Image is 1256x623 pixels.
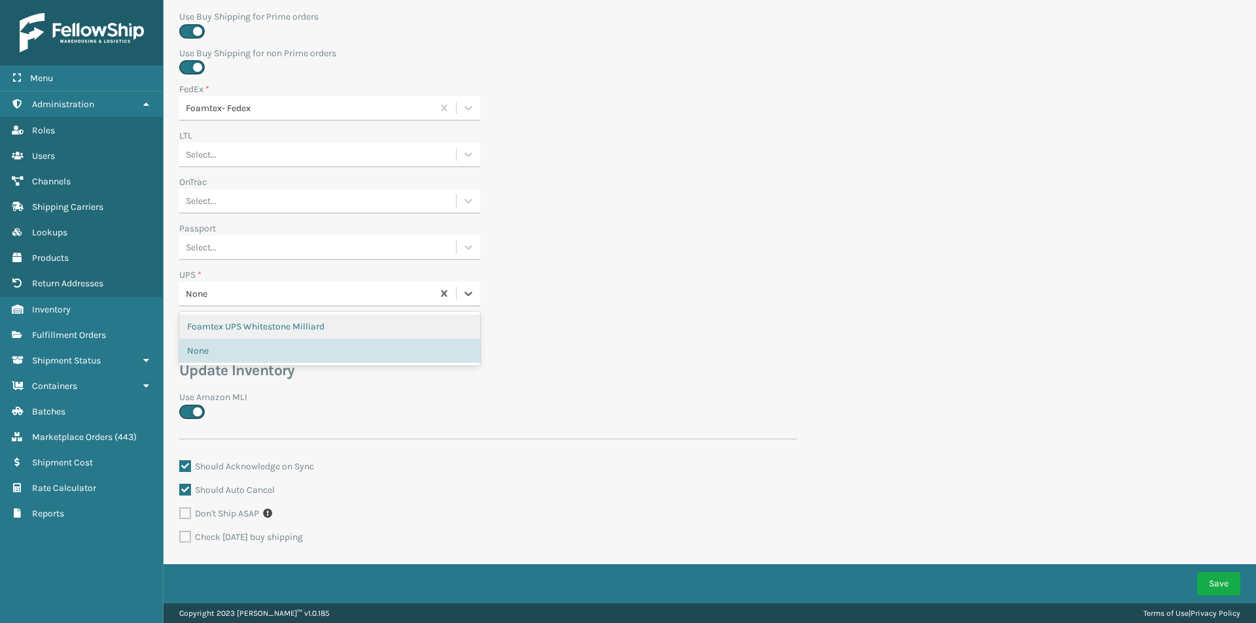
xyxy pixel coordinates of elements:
span: Shipment Status [32,355,101,366]
span: Marketplace Orders [32,431,113,443]
label: OnTrac [179,175,207,189]
div: Foamtex- Fedex [186,101,434,115]
div: None [186,287,434,301]
label: Should Acknowledge on Sync [179,461,314,472]
span: Inventory [32,304,71,315]
span: Shipping Carriers [32,201,103,212]
div: | [1143,603,1240,623]
label: LTL [179,129,192,143]
label: Use Buy Shipping for Prime orders [179,10,797,24]
div: Select... [186,148,217,161]
span: Users [32,150,55,161]
label: Use Amazon MLI [179,390,797,404]
span: ( 443 ) [114,431,137,443]
label: Should Auto Cancel [179,484,275,496]
div: None [179,339,480,363]
span: Rate Calculator [32,482,96,494]
span: Return Addresses [32,278,103,289]
button: Save [1197,572,1240,596]
span: Products [32,252,69,263]
span: Shipment Cost [32,457,93,468]
label: FedEx [179,82,209,96]
span: Roles [32,125,55,136]
a: Privacy Policy [1191,609,1240,618]
span: Batches [32,406,65,417]
label: Don't Ship ASAP [179,508,259,519]
span: Fulfillment Orders [32,329,106,341]
span: Reports [32,508,64,519]
label: UPS [179,268,201,282]
a: Terms of Use [1143,609,1189,618]
span: Administration [32,99,94,110]
p: Copyright 2023 [PERSON_NAME]™ v 1.0.185 [179,603,330,623]
span: Menu [30,73,53,84]
img: logo [20,13,144,52]
div: Foamtex UPS Whitestone Milliard [179,314,480,339]
label: Use Buy Shipping for non Prime orders [179,46,797,60]
div: Select... [186,241,217,254]
span: Lookups [32,227,67,238]
span: Channels [32,176,71,187]
span: Containers [32,380,77,392]
label: Passport [179,222,216,235]
h3: Update Inventory [179,361,797,380]
label: Check [DATE] buy shipping [179,531,303,543]
div: Select... [186,194,217,208]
